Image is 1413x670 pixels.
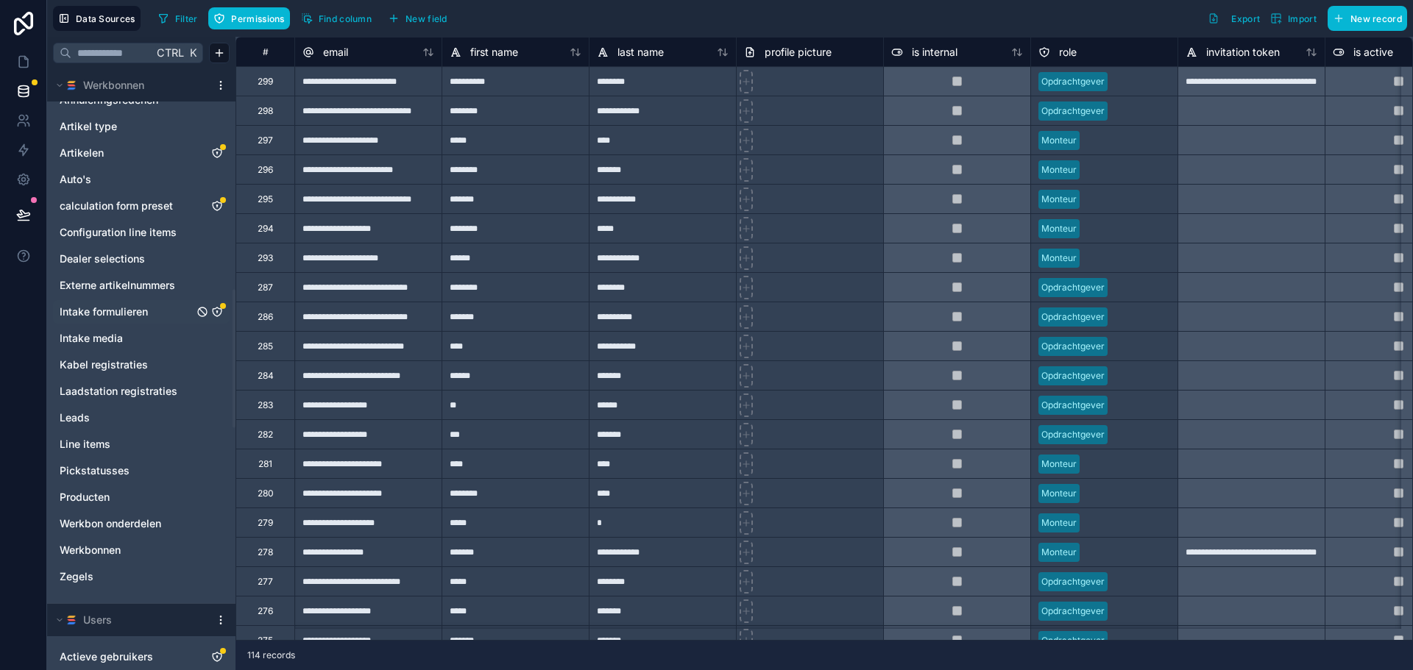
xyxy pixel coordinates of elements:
span: Import [1288,13,1317,24]
div: Opdrachtgever [1041,281,1105,294]
span: Export [1231,13,1260,24]
div: Monteur [1041,457,1077,471]
a: Line items [60,437,194,452]
div: Configuration line items [53,221,230,244]
div: Opdrachtgever [1041,428,1105,441]
div: Artikelen [53,141,230,165]
button: Export [1203,6,1265,31]
span: New record [1350,13,1402,24]
span: email [323,45,348,60]
div: Opdrachtgever [1041,104,1105,118]
a: Auto's [60,172,194,187]
div: Opdrachtgever [1041,369,1105,382]
div: Monteur [1041,546,1077,559]
span: invitation token [1206,45,1280,60]
span: Werkbonnen [60,543,121,557]
img: SmartSuite logo [65,614,77,626]
div: 299 [258,76,273,88]
div: Monteur [1041,134,1077,147]
div: Pickstatusses [53,459,230,482]
a: Intake media [60,331,194,346]
div: 298 [258,105,273,117]
div: # [247,46,283,57]
span: is active [1353,45,1393,60]
div: 286 [258,311,273,323]
div: 296 [258,164,273,176]
a: Intake formulieren [60,304,194,319]
span: New field [406,13,447,24]
div: 297 [258,135,273,146]
button: SmartSuite logoUsers [53,610,209,630]
span: is internal [912,45,957,60]
button: New record [1328,6,1407,31]
div: Zegels [53,565,230,588]
a: Werkbonnen [60,543,194,557]
div: 284 [258,370,274,382]
a: Externe artikelnummers [60,278,194,293]
span: Producten [60,490,110,505]
div: Actieve gebruikers [53,645,230,669]
div: Intake formulieren [53,300,230,324]
div: Monteur [1041,487,1077,500]
button: Find column [296,7,377,29]
div: Opdrachtgever [1041,310,1105,324]
span: Find column [319,13,372,24]
span: Artikel type [60,119,117,134]
button: Filter [152,7,203,29]
div: Intake media [53,327,230,350]
span: Intake media [60,331,123,346]
span: Filter [175,13,198,24]
button: Data Sources [53,6,141,31]
div: Leads [53,406,230,430]
div: Monteur [1041,516,1077,530]
a: Zegels [60,569,194,584]
div: 279 [258,517,273,529]
span: Auto's [60,172,91,187]
div: 275 [258,635,273,646]
div: Opdrachtgever [1041,575,1105,588]
span: last name [617,45,664,60]
button: Import [1265,6,1322,31]
span: Werkbon onderdelen [60,516,161,531]
span: Data Sources [76,13,135,24]
span: Zegels [60,569,93,584]
div: Opdrachtgever [1041,605,1105,618]
div: 276 [258,605,273,617]
div: 285 [258,341,273,352]
span: Externe artikelnummers [60,278,175,293]
span: Actieve gebruikers [60,649,153,664]
span: Laadstation registraties [60,384,177,399]
span: Intake formulieren [60,304,148,319]
div: Laadstation registraties [53,379,230,403]
div: Opdrachtgever [1041,634,1105,647]
span: Users [83,613,112,627]
div: Werkbonnen [53,538,230,562]
div: 295 [258,193,273,205]
a: Artikelen [60,146,194,160]
a: Leads [60,410,194,425]
span: Artikelen [60,146,104,160]
a: Dealer selections [60,252,194,266]
div: Monteur [1041,252,1077,265]
div: 280 [258,488,274,499]
div: Opdrachtgever [1041,399,1105,412]
span: 114 records [247,649,295,661]
span: calculation form preset [60,199,173,213]
div: Werkbon onderdelen [53,512,230,535]
a: New record [1322,6,1407,31]
a: Kabel registraties [60,357,194,372]
div: Monteur [1041,222,1077,235]
span: Kabel registraties [60,357,148,372]
a: Producten [60,490,194,505]
span: Dealer selections [60,252,145,266]
button: SmartSuite logoWerkbonnen [53,75,209,96]
span: Permissions [231,13,284,24]
div: 294 [258,223,274,235]
div: 282 [258,429,273,441]
div: Externe artikelnummers [53,274,230,297]
span: role [1059,45,1077,60]
div: calculation form preset [53,194,230,218]
span: Leads [60,410,90,425]
a: Actieve gebruikers [60,649,194,664]
div: Dealer selections [53,247,230,271]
